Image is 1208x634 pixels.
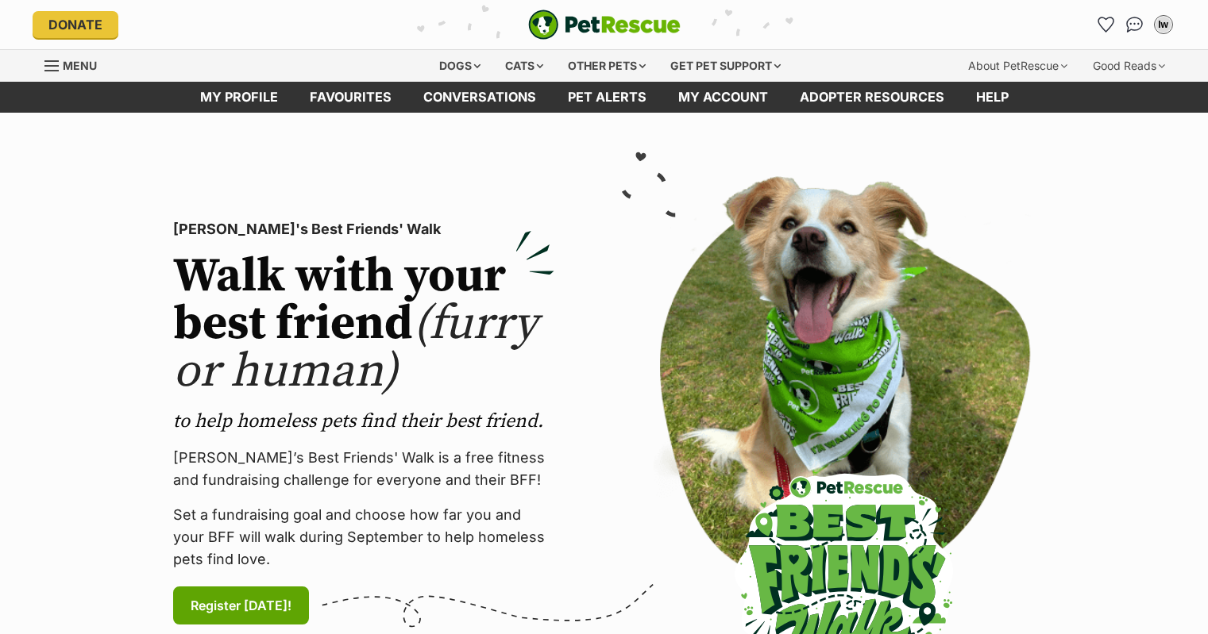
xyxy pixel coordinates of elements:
[33,11,118,38] a: Donate
[784,82,960,113] a: Adopter resources
[960,82,1025,113] a: Help
[173,253,554,396] h2: Walk with your best friend
[44,50,108,79] a: Menu
[63,59,97,72] span: Menu
[173,294,538,402] span: (furry or human)
[1156,17,1171,33] div: lw
[1122,12,1148,37] a: Conversations
[494,50,554,82] div: Cats
[662,82,784,113] a: My account
[957,50,1079,82] div: About PetRescue
[173,218,554,240] p: [PERSON_NAME]'s Best Friends' Walk
[173,447,554,491] p: [PERSON_NAME]’s Best Friends' Walk is a free fitness and fundraising challenge for everyone and t...
[428,50,492,82] div: Dogs
[659,50,792,82] div: Get pet support
[294,82,407,113] a: Favourites
[173,409,554,434] p: to help homeless pets find their best friend.
[552,82,662,113] a: Pet alerts
[1126,17,1143,33] img: chat-41dd97257d64d25036548639549fe6c8038ab92f7586957e7f3b1b290dea8141.svg
[1151,12,1176,37] button: My account
[184,82,294,113] a: My profile
[173,586,309,624] a: Register [DATE]!
[1094,12,1176,37] ul: Account quick links
[1094,12,1119,37] a: Favourites
[1082,50,1176,82] div: Good Reads
[191,596,291,615] span: Register [DATE]!
[557,50,657,82] div: Other pets
[528,10,681,40] a: PetRescue
[528,10,681,40] img: logo-e224e6f780fb5917bec1dbf3a21bbac754714ae5b6737aabdf751b685950b380.svg
[407,82,552,113] a: conversations
[173,504,554,571] p: Set a fundraising goal and choose how far you and your BFF will walk during September to help hom...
